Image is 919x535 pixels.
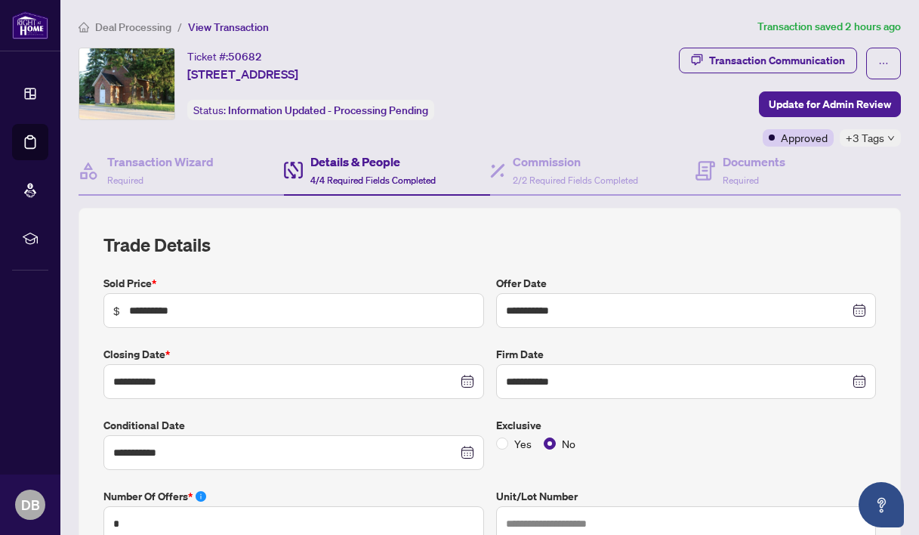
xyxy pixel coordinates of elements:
[177,18,182,36] li: /
[187,100,434,120] div: Status:
[859,482,904,527] button: Open asap
[496,488,877,505] label: Unit/Lot Number
[496,417,877,434] label: Exclusive
[769,92,891,116] span: Update for Admin Review
[496,346,877,363] label: Firm Date
[79,48,174,119] img: IMG-S12178469_1.jpg
[196,491,206,502] span: info-circle
[513,153,638,171] h4: Commission
[723,153,785,171] h4: Documents
[508,435,538,452] span: Yes
[107,175,143,186] span: Required
[496,275,877,292] label: Offer Date
[759,91,901,117] button: Update for Admin Review
[12,11,48,39] img: logo
[228,104,428,117] span: Information Updated - Processing Pending
[21,494,40,515] span: DB
[556,435,581,452] span: No
[513,175,638,186] span: 2/2 Required Fields Completed
[679,48,857,73] button: Transaction Communication
[107,153,214,171] h4: Transaction Wizard
[310,175,436,186] span: 4/4 Required Fields Completed
[723,175,759,186] span: Required
[187,65,298,83] span: [STREET_ADDRESS]
[757,18,901,36] article: Transaction saved 2 hours ago
[95,20,171,34] span: Deal Processing
[781,129,828,146] span: Approved
[887,135,895,142] span: down
[103,488,484,505] label: Number of offers
[878,58,889,69] span: ellipsis
[187,48,262,65] div: Ticket #:
[846,129,884,147] span: +3 Tags
[103,233,876,257] h2: Trade Details
[709,48,845,73] div: Transaction Communication
[310,153,436,171] h4: Details & People
[103,275,484,292] label: Sold Price
[113,302,120,319] span: $
[79,22,89,32] span: home
[228,50,262,63] span: 50682
[103,417,484,434] label: Conditional Date
[103,346,484,363] label: Closing Date
[188,20,269,34] span: View Transaction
